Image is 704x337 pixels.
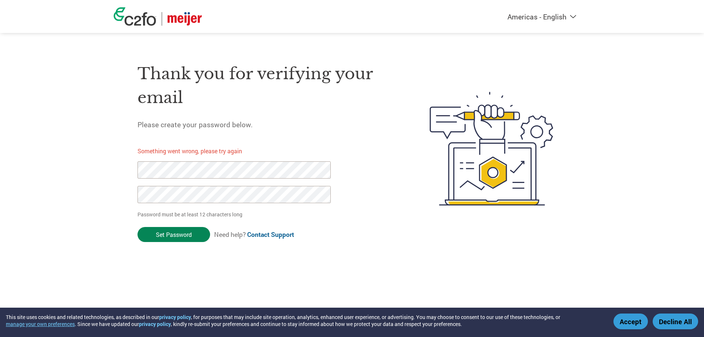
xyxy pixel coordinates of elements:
img: Meijer [168,12,202,26]
p: Something went wrong, please try again [137,147,344,155]
a: privacy policy [159,314,191,320]
button: Decline All [653,314,698,329]
img: create-password [417,51,567,246]
h5: Please create your password below. [137,120,395,129]
img: c2fo logo [114,7,156,26]
span: Need help? [214,230,294,239]
h1: Thank you for verifying your email [137,62,395,109]
button: Accept [613,314,648,329]
div: This site uses cookies and related technologies, as described in our , for purposes that may incl... [6,314,603,327]
a: privacy policy [139,320,171,327]
a: Contact Support [247,230,294,239]
button: manage your own preferences [6,320,75,327]
p: Password must be at least 12 characters long [137,210,333,218]
input: Set Password [137,227,210,242]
